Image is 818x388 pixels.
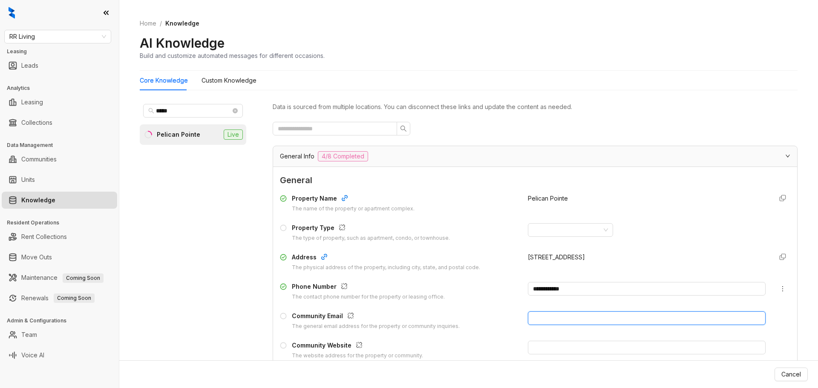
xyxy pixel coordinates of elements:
div: The website address for the property or community. [292,352,423,360]
a: Communities [21,151,57,168]
span: General [280,174,790,187]
li: Move Outs [2,249,117,266]
h3: Analytics [7,84,119,92]
a: Knowledge [21,192,55,209]
span: Live [224,129,243,140]
span: close-circle [233,108,238,113]
div: General Info4/8 Completed [273,146,797,167]
div: The contact phone number for the property or leasing office. [292,293,445,301]
a: RenewalsComing Soon [21,290,95,307]
span: General Info [280,152,314,161]
span: search [148,108,154,114]
li: Voice AI [2,347,117,364]
a: Voice AI [21,347,44,364]
h3: Resident Operations [7,219,119,227]
li: Knowledge [2,192,117,209]
div: [STREET_ADDRESS] [528,253,766,262]
div: Community Website [292,341,423,352]
a: Leasing [21,94,43,111]
span: more [779,285,786,292]
span: RR Living [9,30,106,43]
li: Renewals [2,290,117,307]
div: Custom Knowledge [202,76,256,85]
div: The general email address for the property or community inquiries. [292,322,460,331]
h3: Admin & Configurations [7,317,119,325]
h3: Leasing [7,48,119,55]
span: search [400,125,407,132]
h3: Data Management [7,141,119,149]
li: Maintenance [2,269,117,286]
div: Pelican Pointe [157,130,200,139]
span: Coming Soon [54,293,95,303]
div: Data is sourced from multiple locations. You can disconnect these links and update the content as... [273,102,798,112]
span: 4/8 Completed [318,151,368,161]
a: Rent Collections [21,228,67,245]
a: Units [21,171,35,188]
div: The physical address of the property, including city, state, and postal code. [292,264,480,272]
span: Coming Soon [63,273,104,283]
div: The type of property, such as apartment, condo, or townhouse. [292,234,450,242]
a: Home [138,19,158,28]
a: Collections [21,114,52,131]
a: Move Outs [21,249,52,266]
div: Core Knowledge [140,76,188,85]
span: Knowledge [165,20,199,27]
li: Leads [2,57,117,74]
li: Team [2,326,117,343]
div: The name of the property or apartment complex. [292,205,415,213]
span: expanded [785,153,790,158]
li: / [160,19,162,28]
li: Collections [2,114,117,131]
a: Team [21,326,37,343]
li: Units [2,171,117,188]
div: Property Type [292,223,450,234]
li: Leasing [2,94,117,111]
div: Phone Number [292,282,445,293]
div: Build and customize automated messages for different occasions. [140,51,325,60]
img: logo [9,7,15,19]
a: Leads [21,57,38,74]
span: Pelican Pointe [528,195,568,202]
div: Community Email [292,311,460,322]
li: Rent Collections [2,228,117,245]
div: Property Name [292,194,415,205]
li: Communities [2,151,117,168]
div: Address [292,253,480,264]
h2: AI Knowledge [140,35,225,51]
